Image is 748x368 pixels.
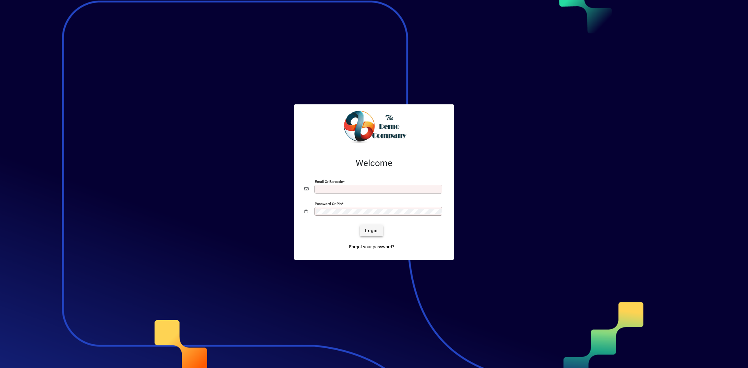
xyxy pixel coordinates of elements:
[347,241,397,252] a: Forgot your password?
[315,179,343,184] mat-label: Email or Barcode
[315,202,342,206] mat-label: Password or Pin
[349,244,394,250] span: Forgot your password?
[304,158,444,169] h2: Welcome
[360,225,383,236] button: Login
[365,227,378,234] span: Login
